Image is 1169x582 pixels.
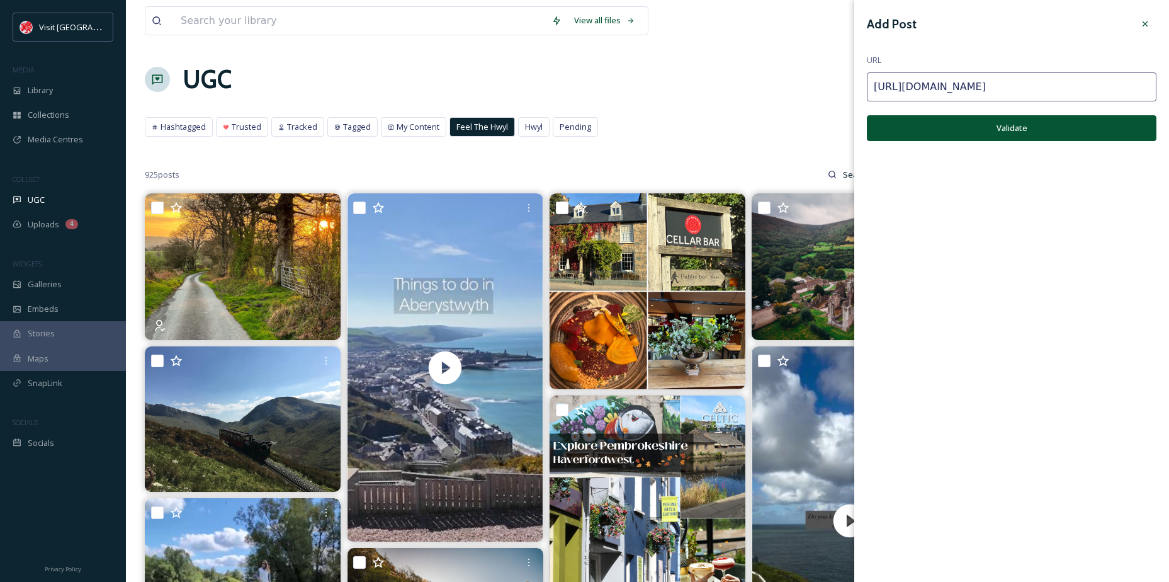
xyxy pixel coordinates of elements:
img: Yr Wyddfa #train #wales #mountians #snowdon #hiking #cymru #photography #photograph #northwales #... [145,346,341,491]
span: Privacy Policy [45,565,81,573]
span: Tracked [287,121,317,133]
img: Visit_Wales_logo.svg.png [20,21,33,33]
span: MEDIA [13,65,35,74]
button: Validate [867,115,1156,141]
a: Privacy Policy [45,561,81,576]
img: thumbnail [347,193,543,542]
span: Feel The Hwyl [456,121,508,133]
span: URL [867,54,881,66]
h3: Add Post [867,15,917,33]
span: Galleries [28,278,62,290]
span: My Content [397,121,439,133]
span: Trusted [232,121,261,133]
span: Pending [560,121,591,133]
span: Uploads [28,219,59,231]
img: 🏰 Llanthony Priory, a 12th-century ruin set in the heart of the Llanthony Valley, surrounded by t... [752,193,947,340]
span: Library [28,84,53,96]
span: 925 posts [145,169,179,181]
span: WIDGETS [13,259,42,268]
span: Embeds [28,303,59,315]
input: Search [837,162,878,187]
span: COLLECT [13,174,40,184]
span: Tagged [343,121,371,133]
span: Media Centres [28,134,83,145]
span: SOCIALS [13,418,38,427]
span: Maps [28,353,48,365]
span: Visit [GEOGRAPHIC_DATA] [39,21,137,33]
span: Collections [28,109,69,121]
img: Crunchy leaves, wagging tails, and quiet paths made for exploring together. Walking in Mid Wales ... [145,193,341,340]
a: View all files [568,8,641,33]
span: UGC [28,194,45,206]
a: UGC [183,60,232,98]
span: SnapLink [28,377,62,389]
span: Stories [28,328,55,339]
input: Search your library [174,7,545,35]
span: Hashtagged [161,121,206,133]
div: 4 [65,219,78,229]
input: https://www.instagram.com/p/Cp-0BNCLzu8/ [867,72,1156,101]
span: Socials [28,437,54,449]
span: Hwyl [525,121,543,133]
img: If you’re busy Monday Morning next weekend planning then put Llys Meddyg Hotel on your list. Had ... [550,193,745,389]
video: Here’s some sightseeing tips if you’re heading to Aberystwyth for the Comedy Festival this weeken... [347,193,543,542]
